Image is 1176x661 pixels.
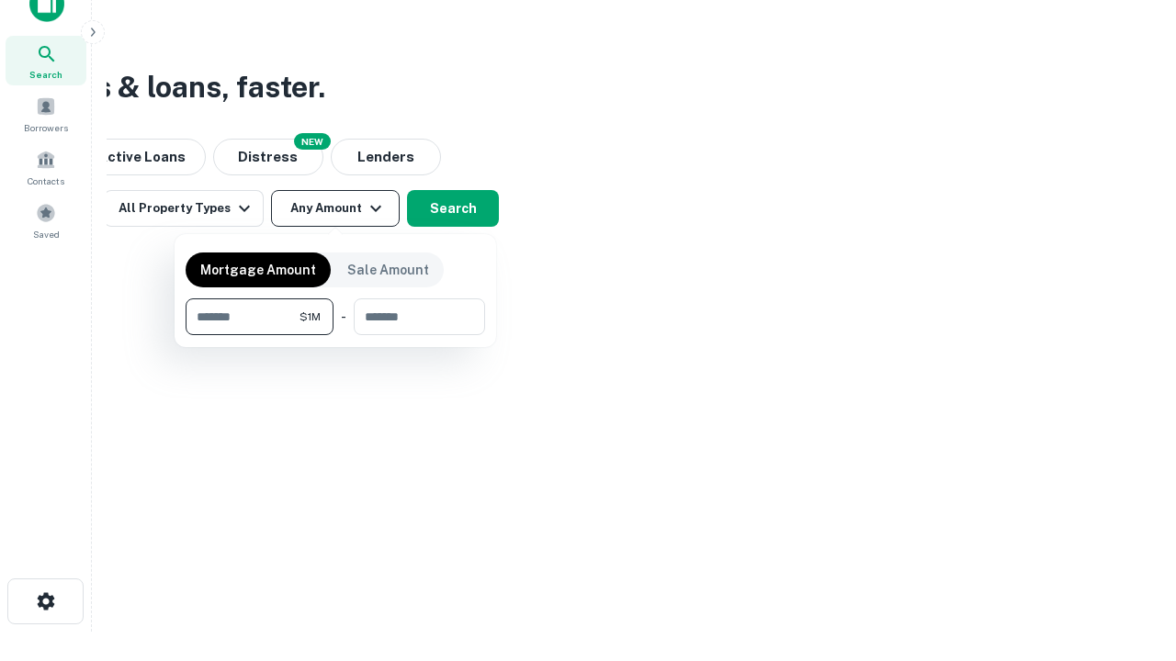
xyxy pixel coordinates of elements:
p: Mortgage Amount [200,260,316,280]
span: $1M [300,308,321,325]
iframe: Chat Widget [1084,514,1176,602]
p: Sale Amount [347,260,429,280]
div: - [341,298,346,335]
